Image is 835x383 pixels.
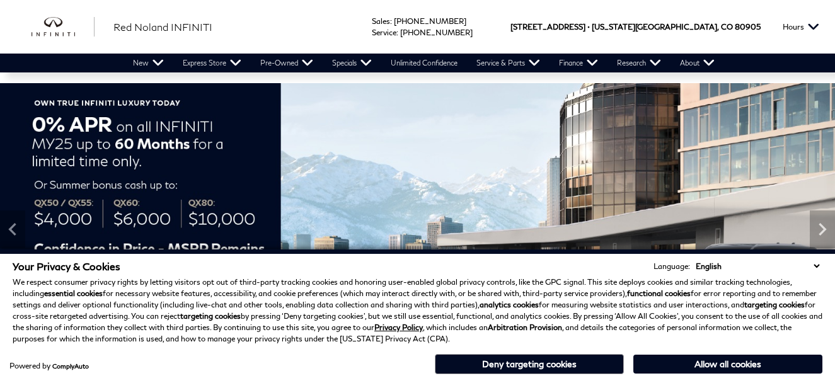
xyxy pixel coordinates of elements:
a: Express Store [173,54,251,72]
div: Language: [654,263,690,270]
span: Red Noland INFINITI [113,21,212,33]
a: Finance [550,54,608,72]
a: Unlimited Confidence [381,54,467,72]
span: : [396,28,398,37]
a: About [671,54,724,72]
img: INFINITI [32,17,95,37]
select: Language Select [693,260,822,272]
p: We respect consumer privacy rights by letting visitors opt out of third-party tracking cookies an... [13,277,822,345]
a: Privacy Policy [374,323,423,332]
button: Deny targeting cookies [435,354,624,374]
a: ComplyAuto [52,362,89,370]
a: [PHONE_NUMBER] [394,16,466,26]
span: Service [372,28,396,37]
nav: Main Navigation [124,54,724,72]
strong: Arbitration Provision [488,323,562,332]
a: Research [608,54,671,72]
strong: analytics cookies [480,300,539,309]
a: Red Noland INFINITI [113,20,212,35]
a: Pre-Owned [251,54,323,72]
a: infiniti [32,17,95,37]
span: Your Privacy & Cookies [13,260,120,272]
strong: targeting cookies [744,300,805,309]
button: Allow all cookies [633,355,822,374]
span: Sales [372,16,390,26]
strong: essential cookies [44,289,103,298]
span: : [390,16,392,26]
a: Service & Parts [467,54,550,72]
a: New [124,54,173,72]
a: Specials [323,54,381,72]
strong: targeting cookies [180,311,241,321]
strong: functional cookies [627,289,691,298]
div: Next [810,210,835,248]
a: [PHONE_NUMBER] [400,28,473,37]
a: [STREET_ADDRESS] • [US_STATE][GEOGRAPHIC_DATA], CO 80905 [510,22,761,31]
div: Powered by [9,362,89,370]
